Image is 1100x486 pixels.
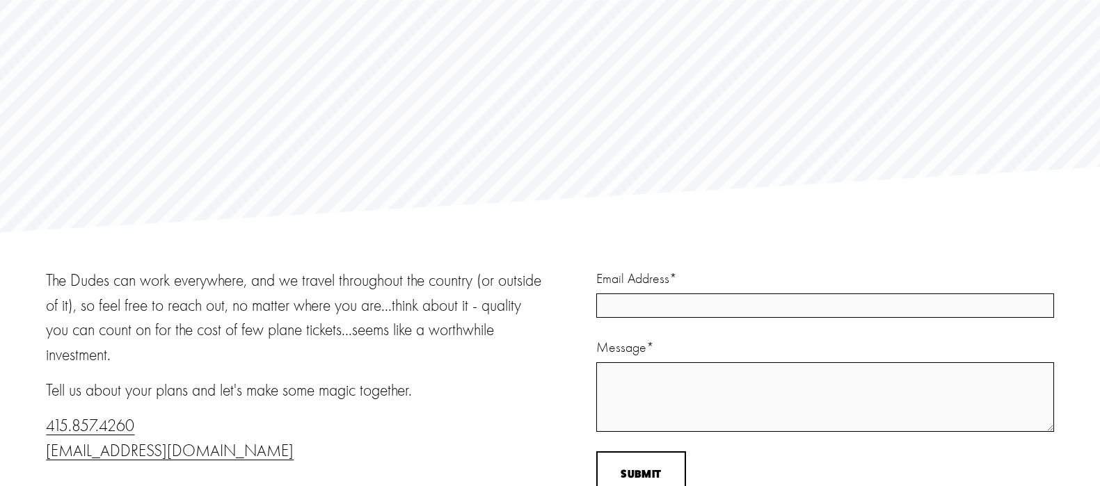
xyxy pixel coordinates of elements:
p: Tell us about your plans and let's make some magic together. [46,378,546,403]
label: Message [596,337,1054,358]
a: [EMAIL_ADDRESS][DOMAIN_NAME] [46,442,294,460]
p: The Dudes can work everywhere, and we travel throughout the country (or outside of it), so feel f... [46,268,546,367]
a: 415.857.4260 [46,416,134,435]
label: Email Address [596,268,1054,289]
